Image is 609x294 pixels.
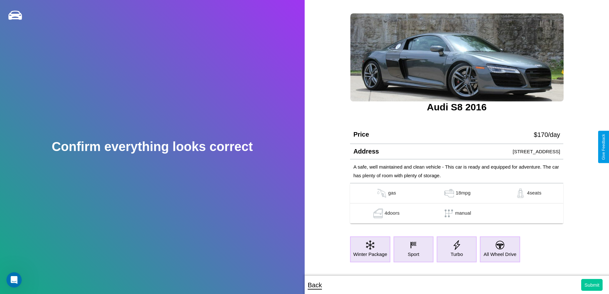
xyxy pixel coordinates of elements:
[372,209,385,218] img: gas
[52,139,253,154] h2: Confirm everything looks correct
[375,188,388,198] img: gas
[6,272,22,288] iframe: Intercom live chat
[456,188,471,198] p: 18 mpg
[443,188,456,198] img: gas
[534,129,560,140] p: $ 170 /day
[388,188,396,198] p: gas
[353,131,369,138] h4: Price
[308,279,322,291] p: Back
[513,147,560,156] p: [STREET_ADDRESS]
[408,250,419,258] p: Sport
[514,188,527,198] img: gas
[484,250,517,258] p: All Wheel Drive
[601,134,606,160] div: Give Feedback
[353,148,379,155] h4: Address
[450,250,463,258] p: Turbo
[385,209,400,218] p: 4 doors
[527,188,541,198] p: 4 seats
[350,183,563,224] table: simple table
[350,102,563,113] h3: Audi S8 2016
[353,163,560,180] p: A safe, well maintained and clean vehicle - This car is ready and equipped for adventure. The car...
[581,279,603,291] button: Submit
[353,250,387,258] p: Winter Package
[455,209,471,218] p: manual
